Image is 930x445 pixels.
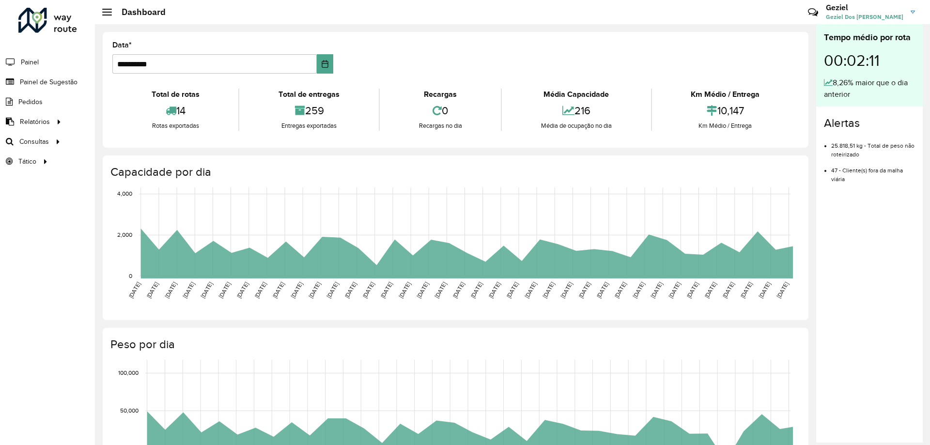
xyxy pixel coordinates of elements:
[117,191,132,197] text: 4,000
[382,89,498,100] div: Recargas
[504,89,648,100] div: Média Capacidade
[469,281,483,299] text: [DATE]
[739,281,753,299] text: [DATE]
[504,100,648,121] div: 216
[505,281,519,299] text: [DATE]
[200,281,214,299] text: [DATE]
[271,281,285,299] text: [DATE]
[235,281,249,299] text: [DATE]
[632,281,646,299] text: [DATE]
[824,77,915,100] div: 8,26% maior que o dia anterior
[654,121,796,131] div: Km Médio / Entrega
[775,281,790,299] text: [DATE]
[343,281,357,299] text: [DATE]
[115,121,236,131] div: Rotas exportadas
[542,281,556,299] text: [DATE]
[824,44,915,77] div: 00:02:11
[577,281,591,299] text: [DATE]
[758,281,772,299] text: [DATE]
[129,273,132,279] text: 0
[217,281,232,299] text: [DATE]
[504,121,648,131] div: Média de ocupação no dia
[379,281,393,299] text: [DATE]
[667,281,682,299] text: [DATE]
[145,281,159,299] text: [DATE]
[112,39,132,51] label: Data
[382,100,498,121] div: 0
[361,281,375,299] text: [DATE]
[559,281,573,299] text: [DATE]
[19,137,49,147] span: Consultas
[242,121,376,131] div: Entregas exportadas
[685,281,699,299] text: [DATE]
[242,89,376,100] div: Total de entregas
[110,338,799,352] h4: Peso por dia
[21,57,39,67] span: Painel
[117,231,132,238] text: 2,000
[18,97,43,107] span: Pedidos
[654,100,796,121] div: 10,147
[163,281,177,299] text: [DATE]
[824,116,915,130] h4: Alertas
[803,2,823,23] a: Contato Rápido
[325,281,340,299] text: [DATE]
[382,121,498,131] div: Recargas no dia
[20,117,50,127] span: Relatórios
[115,89,236,100] div: Total de rotas
[416,281,430,299] text: [DATE]
[824,31,915,44] div: Tempo médio por rota
[434,281,448,299] text: [DATE]
[127,281,141,299] text: [DATE]
[524,281,538,299] text: [DATE]
[654,89,796,100] div: Km Médio / Entrega
[308,281,322,299] text: [DATE]
[242,100,376,121] div: 259
[650,281,664,299] text: [DATE]
[398,281,412,299] text: [DATE]
[182,281,196,299] text: [DATE]
[18,156,36,167] span: Tático
[118,370,139,376] text: 100,000
[120,407,139,414] text: 50,000
[703,281,717,299] text: [DATE]
[831,159,915,184] li: 47 - Cliente(s) fora da malha viária
[253,281,267,299] text: [DATE]
[826,13,903,21] span: Geziel Dos [PERSON_NAME]
[112,7,166,17] h2: Dashboard
[831,134,915,159] li: 25.818,51 kg - Total de peso não roteirizado
[115,100,236,121] div: 14
[613,281,627,299] text: [DATE]
[317,54,334,74] button: Choose Date
[290,281,304,299] text: [DATE]
[20,77,77,87] span: Painel de Sugestão
[487,281,501,299] text: [DATE]
[451,281,465,299] text: [DATE]
[721,281,735,299] text: [DATE]
[595,281,609,299] text: [DATE]
[826,3,903,12] h3: Geziel
[110,165,799,179] h4: Capacidade por dia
